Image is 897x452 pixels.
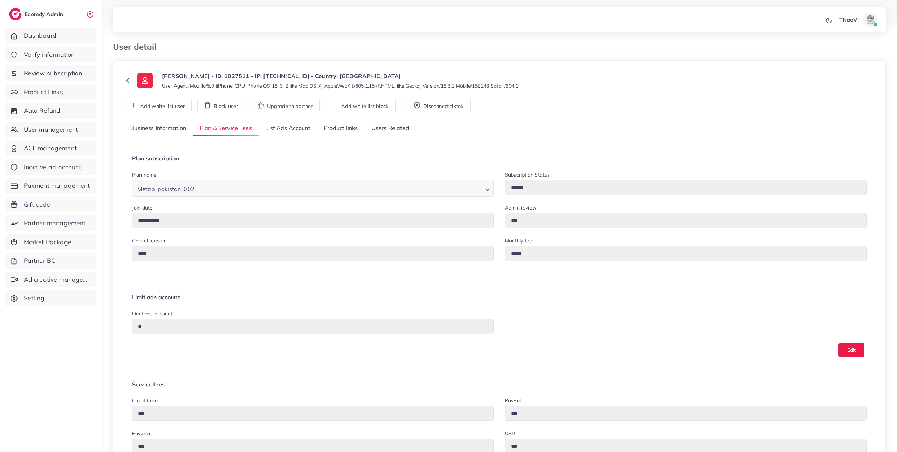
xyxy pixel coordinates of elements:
[5,290,96,306] a: Setting
[24,50,75,59] span: Verify information
[197,98,245,112] button: Block user
[5,178,96,194] a: Payment management
[24,238,71,247] span: Market Package
[162,82,518,89] small: User Agent: Mozilla/5.0 (iPhone; CPU iPhone OS 18_3_2 like Mac OS X) AppleWebKit/605.1.15 (KHTML,...
[24,31,56,40] span: Dashboard
[132,397,158,404] label: Credit card
[5,197,96,213] a: Gift code
[24,181,90,190] span: Payment management
[132,171,156,178] label: Plan name
[24,163,81,172] span: Inactive ad account
[113,42,162,52] h3: User detail
[259,121,317,136] a: List Ads Account
[24,219,86,228] span: Partner management
[124,98,192,112] button: Add white list user
[193,121,259,136] a: Plan & Service Fees
[162,72,518,80] p: [PERSON_NAME] - ID: 1027511 - IP: [TECHNICAL_ID] - Country: [GEOGRAPHIC_DATA]
[364,121,416,136] a: Users Related
[24,200,50,209] span: Gift code
[137,73,153,88] img: ic-user-info.36bf1079.svg
[505,237,532,244] label: Monthly fee
[132,310,173,317] label: Limit ads account
[5,103,96,119] a: Auto Refund
[5,215,96,231] a: Partner management
[132,237,165,244] label: Cancel reason
[132,180,494,196] div: Search for option
[863,13,877,27] img: avatar
[5,253,96,269] a: Partner BC
[24,125,78,134] span: User management
[505,204,536,211] label: Admin review
[325,98,396,112] button: Add white list block
[24,88,63,97] span: Product Links
[407,98,471,112] button: Disconnect tiktok
[317,121,364,136] a: Product links
[132,155,867,162] h4: Plan subscription
[136,184,196,194] span: Metap_pakistan_002
[197,182,482,194] input: Search for option
[132,294,867,301] h4: Limit ads account
[5,84,96,100] a: Product Links
[505,397,521,404] label: PayPal
[5,140,96,156] a: ACL management
[24,275,91,284] span: Ad creative management
[5,159,96,175] a: Inactive ad account
[124,121,193,136] a: Business Information
[505,430,518,437] label: USDT
[5,122,96,138] a: User management
[505,171,550,178] label: Subscription Status
[24,256,56,265] span: Partner BC
[5,47,96,63] a: Verify information
[24,294,44,303] span: Setting
[839,15,859,24] p: ThaoVi
[24,144,77,153] span: ACL management
[5,28,96,44] a: Dashboard
[132,430,153,437] label: Payoneer
[9,8,65,20] a: logoEcomdy Admin
[5,65,96,81] a: Review subscription
[251,98,320,112] button: Upgrade to partner
[24,69,82,78] span: Review subscription
[24,106,61,115] span: Auto Refund
[835,13,880,27] a: ThaoViavatar
[5,234,96,250] a: Market Package
[132,204,152,211] label: Join date
[25,11,65,18] h2: Ecomdy Admin
[9,8,22,20] img: logo
[838,343,864,357] button: Edit
[5,272,96,288] a: Ad creative management
[132,381,867,388] h4: Service fees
